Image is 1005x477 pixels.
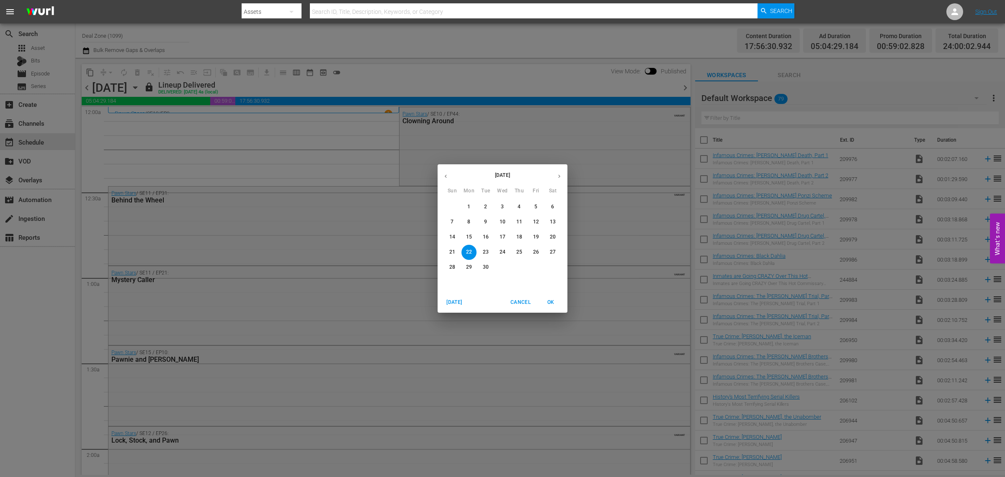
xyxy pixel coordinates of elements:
span: menu [5,7,15,17]
p: 13 [550,218,556,226]
span: OK [541,298,561,307]
button: 8 [461,215,477,230]
p: 9 [484,218,487,226]
img: ans4CAIJ8jUAAAAAAAAAAAAAAAAAAAAAAAAgQb4GAAAAAAAAAAAAAAAAAAAAAAAAJMjXAAAAAAAAAAAAAAAAAAAAAAAAgAT5G... [20,2,60,22]
button: 21 [445,245,460,260]
button: 29 [461,260,477,275]
button: 25 [512,245,527,260]
button: 7 [445,215,460,230]
p: [DATE] [454,171,551,179]
span: Sat [545,187,560,195]
button: 30 [478,260,493,275]
button: 5 [528,200,544,215]
span: Sun [445,187,460,195]
button: 28 [445,260,460,275]
button: 1 [461,200,477,215]
button: 12 [528,215,544,230]
button: 15 [461,230,477,245]
span: Tue [478,187,493,195]
p: 10 [500,218,505,226]
button: Open Feedback Widget [990,214,1005,264]
button: 14 [445,230,460,245]
p: 17 [500,233,505,241]
button: 6 [545,200,560,215]
button: 17 [495,230,510,245]
button: 9 [478,215,493,230]
p: 5 [534,203,537,210]
p: 3 [501,203,504,210]
button: 10 [495,215,510,230]
button: 3 [495,200,510,215]
p: 30 [483,264,489,271]
p: 21 [449,249,455,256]
p: 24 [500,249,505,256]
button: [DATE] [441,296,468,309]
button: 11 [512,215,527,230]
span: Wed [495,187,510,195]
p: 26 [533,249,539,256]
p: 29 [466,264,472,271]
p: 8 [467,218,470,226]
span: Search [770,3,792,18]
span: Thu [512,187,527,195]
button: 22 [461,245,477,260]
p: 14 [449,233,455,241]
button: 4 [512,200,527,215]
p: 28 [449,264,455,271]
p: 19 [533,233,539,241]
button: 20 [545,230,560,245]
p: 16 [483,233,489,241]
p: 4 [518,203,521,210]
p: 27 [550,249,556,256]
button: 13 [545,215,560,230]
button: 18 [512,230,527,245]
p: 6 [551,203,554,210]
p: 25 [516,249,522,256]
p: 15 [466,233,472,241]
p: 11 [516,218,522,226]
p: 18 [516,233,522,241]
span: Cancel [510,298,531,307]
button: 26 [528,245,544,260]
button: 24 [495,245,510,260]
p: 22 [466,249,472,256]
button: 23 [478,245,493,260]
p: 1 [467,203,470,210]
button: 19 [528,230,544,245]
span: [DATE] [444,298,464,307]
button: Cancel [507,296,534,309]
p: 20 [550,233,556,241]
button: 27 [545,245,560,260]
button: 16 [478,230,493,245]
button: OK [537,296,564,309]
p: 2 [484,203,487,210]
p: 23 [483,249,489,256]
p: 12 [533,218,539,226]
span: Fri [528,187,544,195]
a: Sign Out [975,8,997,15]
p: 7 [451,218,454,226]
span: Mon [461,187,477,195]
button: 2 [478,200,493,215]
